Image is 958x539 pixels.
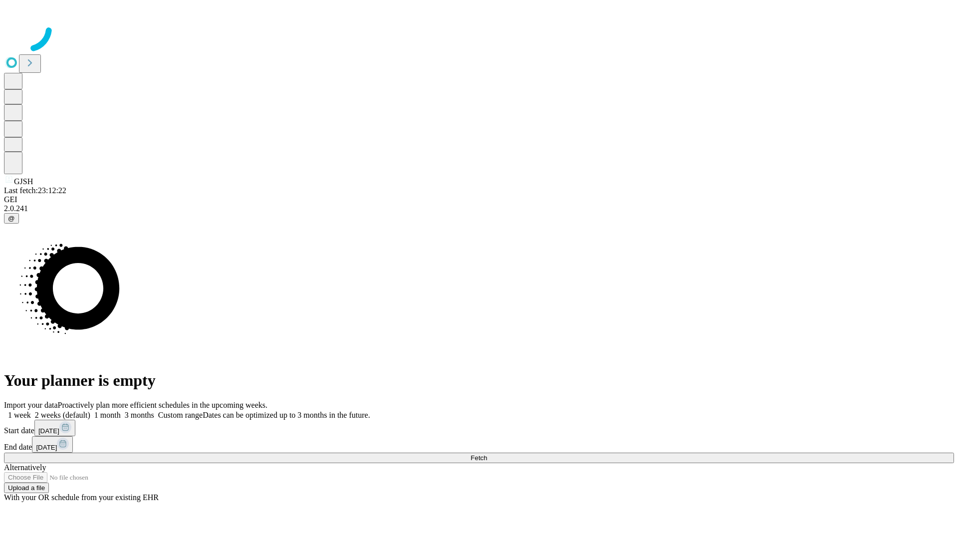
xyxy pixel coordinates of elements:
[4,186,66,195] span: Last fetch: 23:12:22
[158,411,203,419] span: Custom range
[4,401,58,409] span: Import your data
[38,427,59,435] span: [DATE]
[203,411,370,419] span: Dates can be optimized up to 3 months in the future.
[4,420,954,436] div: Start date
[35,411,90,419] span: 2 weeks (default)
[125,411,154,419] span: 3 months
[8,411,31,419] span: 1 week
[8,215,15,222] span: @
[14,177,33,186] span: GJSH
[32,436,73,453] button: [DATE]
[4,204,954,213] div: 2.0.241
[36,444,57,451] span: [DATE]
[4,483,49,493] button: Upload a file
[4,371,954,390] h1: Your planner is empty
[58,401,267,409] span: Proactively plan more efficient schedules in the upcoming weeks.
[4,453,954,463] button: Fetch
[4,195,954,204] div: GEI
[94,411,121,419] span: 1 month
[4,493,159,502] span: With your OR schedule from your existing EHR
[4,213,19,224] button: @
[4,463,46,472] span: Alternatively
[34,420,75,436] button: [DATE]
[471,454,487,462] span: Fetch
[4,436,954,453] div: End date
